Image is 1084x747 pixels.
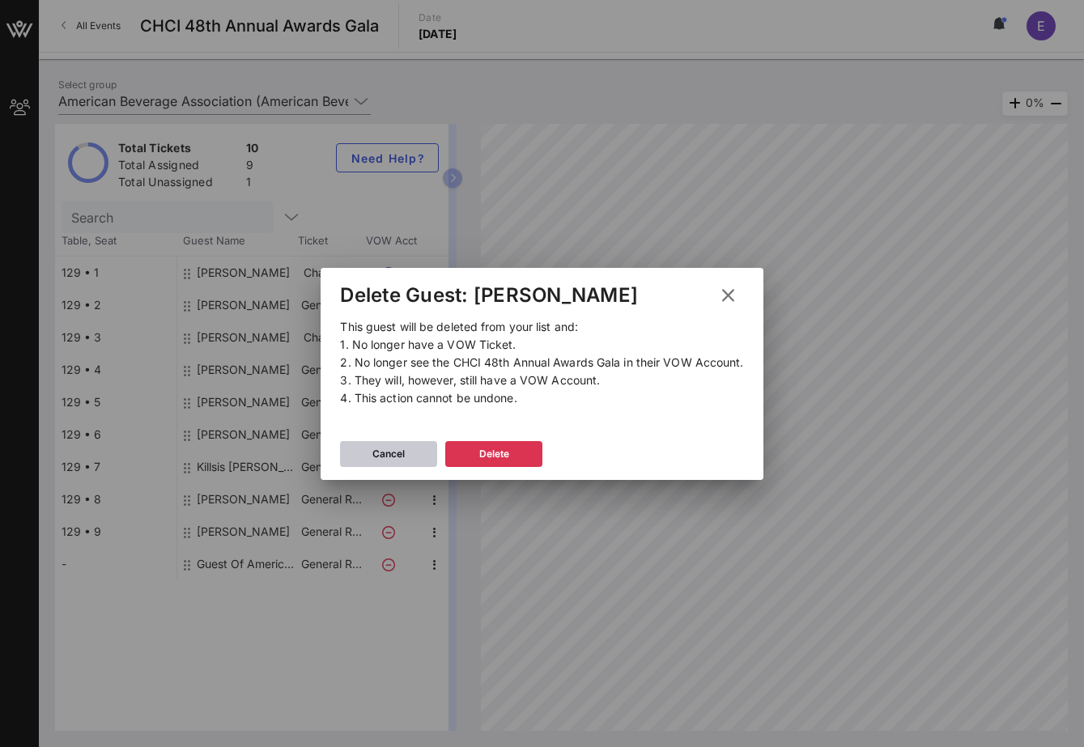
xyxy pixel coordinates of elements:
div: Cancel [372,446,405,462]
button: Delete [445,441,542,467]
p: This guest will be deleted from your list and: 1. No longer have a VOW Ticket. 2. No longer see t... [340,318,743,407]
div: Delete Guest: [PERSON_NAME] [340,283,638,308]
div: Delete [479,446,509,462]
button: Cancel [340,441,437,467]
